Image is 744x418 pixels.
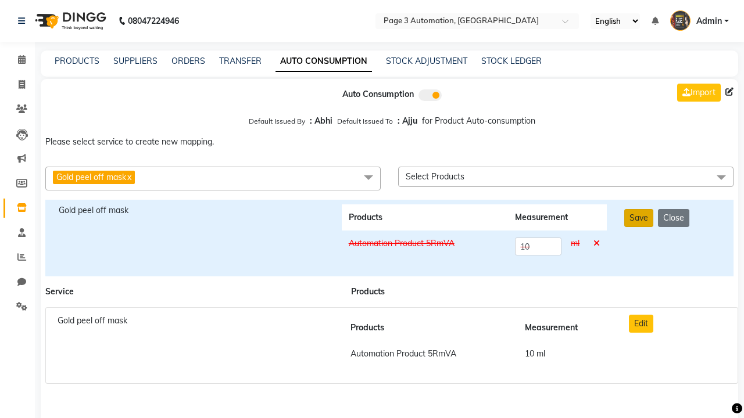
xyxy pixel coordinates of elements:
span: Service [45,286,74,297]
a: AUTO CONSUMPTION [276,51,372,72]
div: Gold peel off mask [59,204,324,217]
th: Products [342,204,509,230]
img: Admin [670,10,691,31]
img: logo [30,5,109,37]
b: : Ajju [398,116,417,126]
label: Default Issued To [337,116,393,127]
th: Measurement [508,204,586,230]
a: TRANSFER [219,56,262,66]
span: Gold peel off mask [58,315,127,326]
span: Products [351,286,385,297]
span: Select Products [406,171,464,182]
label: Default Issued By [249,116,305,127]
a: Import [677,84,721,102]
th: Measurement [518,315,612,341]
p: Please select service to create new mapping. [41,131,738,153]
a: ORDERS [171,56,205,66]
span: Gold peel off mask [56,172,126,182]
th: Products [344,315,518,341]
b: 08047224946 [128,5,179,37]
button: Edit [629,315,653,333]
span: Admin [696,15,722,27]
button: Save [624,209,653,227]
a: STOCK ADJUSTMENT [386,56,467,66]
span: for Product Auto-consumption [422,116,535,126]
button: Close [658,209,689,227]
div: Auto Consumption [284,88,500,101]
a: SUPPLIERS [113,56,158,66]
a: x [126,172,131,182]
a: STOCK LEDGER [481,56,542,66]
span: 10 ml [525,348,545,359]
a: PRODUCTS [55,56,99,66]
td: Automation Product 5RmVA [342,230,509,262]
td: Automation Product 5RmVA [344,341,518,367]
span: ml [571,237,580,255]
b: : Abhi [310,116,332,126]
